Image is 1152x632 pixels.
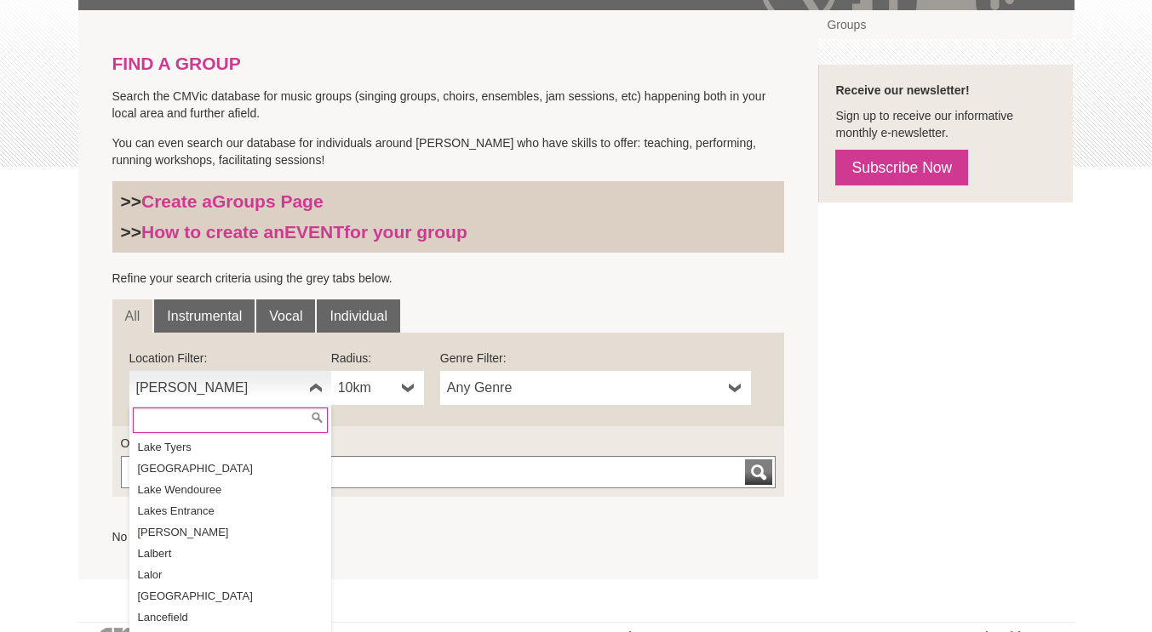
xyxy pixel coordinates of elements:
p: Refine your search criteria using the grey tabs below. [112,270,785,287]
li: Lakes Entrance [133,500,331,521]
li: Lake Tyers [133,436,331,458]
h3: >> [121,221,777,243]
li: Lalor [133,564,331,585]
a: Individual [317,299,400,333]
strong: FIND A GROUP [112,54,241,73]
a: [PERSON_NAME] [129,371,331,405]
a: All [112,299,153,333]
h3: >> [121,191,777,213]
li: Lancefield [133,606,331,628]
li: [PERSON_NAME] [133,521,331,543]
a: Any Genre [440,371,751,405]
label: Or find a Group by Keywords [121,435,777,452]
strong: EVENT [284,222,344,242]
p: Sign up to receive our informative monthly e-newsletter. [835,107,1056,141]
a: 10km [331,371,424,405]
a: How to create anEVENTfor your group [141,222,467,242]
p: You can even search our database for individuals around [PERSON_NAME] who have skills to offer: t... [112,134,785,168]
strong: Receive our newsletter! [835,83,969,97]
li: Lalbert [133,543,331,564]
a: Subscribe Now [835,150,968,185]
label: Radius: [331,350,424,367]
li: [GEOGRAPHIC_DATA] [133,458,331,479]
strong: Groups Page [212,191,324,211]
label: Genre Filter: [440,350,751,367]
a: Create aGroups Page [141,191,324,211]
ul: No groups were found. [112,528,785,545]
span: Any Genre [447,378,722,398]
a: Vocal [256,299,315,333]
label: Location Filter: [129,350,331,367]
a: Groups [818,10,1073,39]
li: Lake Wendouree [133,479,331,500]
li: [GEOGRAPHIC_DATA] [133,585,331,606]
span: 10km [338,378,395,398]
p: Search the CMVic database for music groups (singing groups, choirs, ensembles, jam sessions, etc)... [112,88,785,122]
span: [PERSON_NAME] [136,378,302,398]
a: Instrumental [154,299,255,333]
